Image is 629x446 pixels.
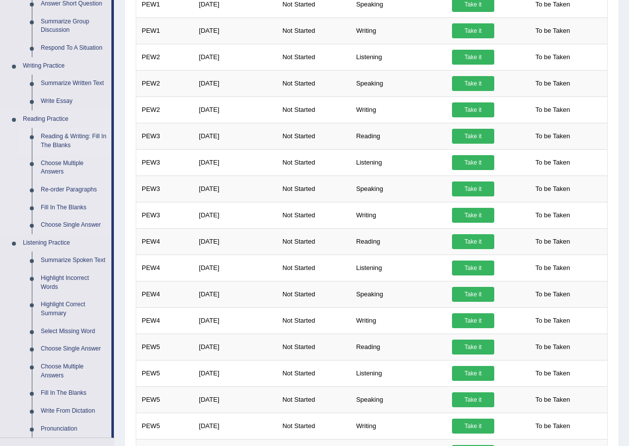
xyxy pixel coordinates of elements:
td: Speaking [351,176,447,202]
td: [DATE] [193,96,277,123]
a: Take it [452,23,494,38]
a: Fill In The Blanks [36,384,111,402]
td: Not Started [277,255,351,281]
span: To be Taken [531,340,575,355]
a: Writing Practice [18,57,111,75]
td: PEW5 [136,413,194,439]
a: Choose Multiple Answers [36,155,111,181]
a: Take it [452,50,494,65]
a: Take it [452,419,494,434]
td: PEW4 [136,255,194,281]
td: [DATE] [193,281,277,307]
td: [DATE] [193,386,277,413]
a: Take it [452,181,494,196]
td: PEW3 [136,176,194,202]
td: Listening [351,44,447,70]
td: Not Started [277,176,351,202]
td: Reading [351,334,447,360]
a: Listening Practice [18,234,111,252]
td: Not Started [277,386,351,413]
td: Not Started [277,334,351,360]
td: Reading [351,123,447,149]
span: To be Taken [531,181,575,196]
span: To be Taken [531,287,575,302]
td: Speaking [351,281,447,307]
a: Reading & Writing: Fill In The Blanks [36,128,111,154]
td: [DATE] [193,360,277,386]
td: Not Started [277,281,351,307]
a: Write From Dictation [36,402,111,420]
span: To be Taken [531,50,575,65]
a: Take it [452,76,494,91]
td: Listening [351,360,447,386]
span: To be Taken [531,419,575,434]
td: PEW3 [136,149,194,176]
a: Take it [452,340,494,355]
td: [DATE] [193,70,277,96]
td: Not Started [277,228,351,255]
a: Pronunciation [36,420,111,438]
td: PEW3 [136,202,194,228]
td: [DATE] [193,228,277,255]
td: [DATE] [193,176,277,202]
td: Not Started [277,96,351,123]
span: To be Taken [531,208,575,223]
td: [DATE] [193,202,277,228]
td: Not Started [277,44,351,70]
td: Speaking [351,70,447,96]
span: To be Taken [531,313,575,328]
span: To be Taken [531,155,575,170]
span: To be Taken [531,102,575,117]
td: Writing [351,17,447,44]
td: PEW4 [136,307,194,334]
span: To be Taken [531,234,575,249]
a: Take it [452,287,494,302]
a: Re-order Paragraphs [36,181,111,199]
a: Take it [452,208,494,223]
td: PEW5 [136,386,194,413]
a: Take it [452,234,494,249]
a: Choose Single Answer [36,216,111,234]
a: Highlight Incorrect Words [36,269,111,296]
td: Listening [351,255,447,281]
td: Not Started [277,360,351,386]
span: To be Taken [531,23,575,38]
span: To be Taken [531,392,575,407]
td: Not Started [277,123,351,149]
td: Writing [351,413,447,439]
span: To be Taken [531,366,575,381]
a: Take it [452,102,494,117]
a: Write Essay [36,92,111,110]
td: [DATE] [193,17,277,44]
td: [DATE] [193,123,277,149]
td: [DATE] [193,334,277,360]
a: Fill In The Blanks [36,199,111,217]
td: [DATE] [193,255,277,281]
td: PEW2 [136,96,194,123]
td: [DATE] [193,413,277,439]
td: Not Started [277,413,351,439]
a: Take it [452,313,494,328]
a: Choose Single Answer [36,340,111,358]
td: PEW4 [136,281,194,307]
td: PEW1 [136,17,194,44]
a: Take it [452,155,494,170]
td: Listening [351,149,447,176]
td: [DATE] [193,44,277,70]
a: Reading Practice [18,110,111,128]
td: [DATE] [193,307,277,334]
td: Not Started [277,202,351,228]
td: PEW2 [136,44,194,70]
span: To be Taken [531,261,575,275]
td: Writing [351,202,447,228]
td: PEW5 [136,360,194,386]
a: Summarize Group Discussion [36,13,111,39]
td: Not Started [277,17,351,44]
td: Reading [351,228,447,255]
a: Choose Multiple Answers [36,358,111,384]
td: PEW5 [136,334,194,360]
td: Writing [351,96,447,123]
td: PEW2 [136,70,194,96]
td: PEW4 [136,228,194,255]
td: Not Started [277,149,351,176]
